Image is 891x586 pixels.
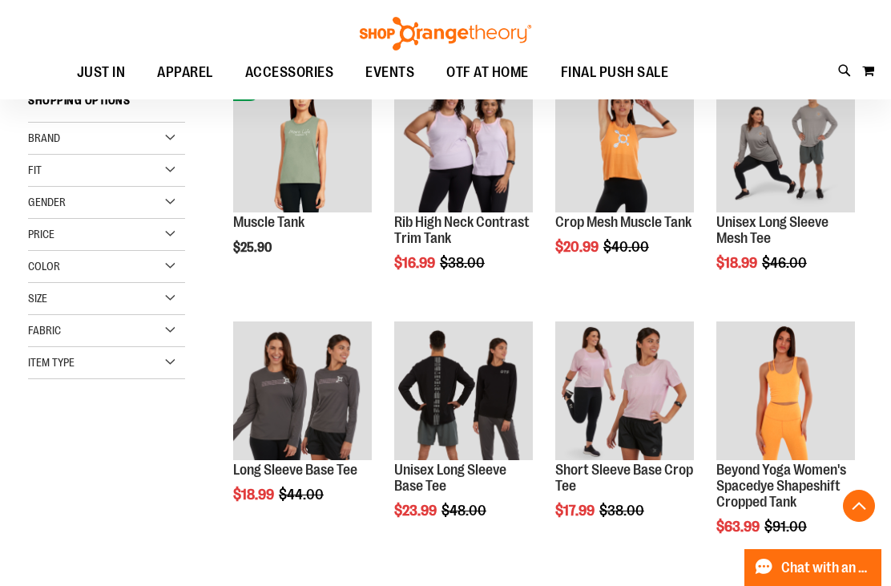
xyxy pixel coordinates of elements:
[28,260,60,273] span: Color
[441,503,489,519] span: $48.00
[547,66,702,296] div: product
[555,74,694,212] img: Crop Mesh Muscle Tank primary image
[386,66,541,312] div: product
[744,549,882,586] button: Chat with an Expert
[555,214,691,230] a: Crop Mesh Muscle Tank
[28,87,185,123] strong: Shopping Options
[233,74,372,212] img: Muscle Tank
[28,164,42,176] span: Fit
[357,17,534,51] img: Shop Orangetheory
[599,503,647,519] span: $38.00
[233,240,274,255] span: $25.90
[555,74,694,215] a: Crop Mesh Muscle Tank primary image
[233,321,372,463] a: Product image for Long Sleeve Base Tee
[233,321,372,460] img: Product image for Long Sleeve Base Tee
[555,239,601,255] span: $20.99
[394,462,506,494] a: Unisex Long Sleeve Base Tee
[28,292,47,305] span: Size
[708,66,863,312] div: product
[440,255,487,271] span: $38.00
[555,503,597,519] span: $17.99
[708,313,863,575] div: product
[446,55,529,91] span: OTF AT HOME
[394,74,533,215] a: Rib Tank w/ Contrast Binding primary image
[28,356,75,369] span: Item Type
[561,55,669,91] span: FINAL PUSH SALE
[386,313,541,560] div: product
[279,487,326,503] span: $44.00
[555,462,693,494] a: Short Sleeve Base Crop Tee
[28,324,61,337] span: Fabric
[603,239,651,255] span: $40.00
[716,74,855,212] img: Unisex Long Sleeve Mesh Tee primary image
[245,55,334,91] span: ACCESSORIES
[394,321,533,463] a: Product image for Unisex Long Sleeve Base Tee
[28,131,60,144] span: Brand
[233,462,357,478] a: Long Sleeve Base Tee
[716,321,855,463] a: Product image for Beyond Yoga Womens Spacedye Shapeshift Cropped Tank
[716,255,760,271] span: $18.99
[781,560,872,576] span: Chat with an Expert
[716,462,846,510] a: Beyond Yoga Women's Spacedye Shapeshift Cropped Tank
[28,196,66,208] span: Gender
[547,313,702,560] div: product
[28,228,54,240] span: Price
[762,255,809,271] span: $46.00
[716,74,855,215] a: Unisex Long Sleeve Mesh Tee primary image
[555,321,694,463] a: Product image for Short Sleeve Base Crop Tee
[233,214,304,230] a: Muscle Tank
[365,55,414,91] span: EVENTS
[716,519,762,535] span: $63.99
[764,519,809,535] span: $91.00
[225,66,380,296] div: product
[233,74,372,215] a: Muscle TankNEW
[233,487,276,503] span: $18.99
[225,313,380,544] div: product
[394,74,533,212] img: Rib Tank w/ Contrast Binding primary image
[394,214,530,246] a: Rib High Neck Contrast Trim Tank
[555,321,694,460] img: Product image for Short Sleeve Base Crop Tee
[77,55,126,91] span: JUST IN
[716,214,829,246] a: Unisex Long Sleeve Mesh Tee
[716,321,855,460] img: Product image for Beyond Yoga Womens Spacedye Shapeshift Cropped Tank
[394,321,533,460] img: Product image for Unisex Long Sleeve Base Tee
[394,255,437,271] span: $16.99
[157,55,213,91] span: APPAREL
[843,490,875,522] button: Back To Top
[394,503,439,519] span: $23.99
